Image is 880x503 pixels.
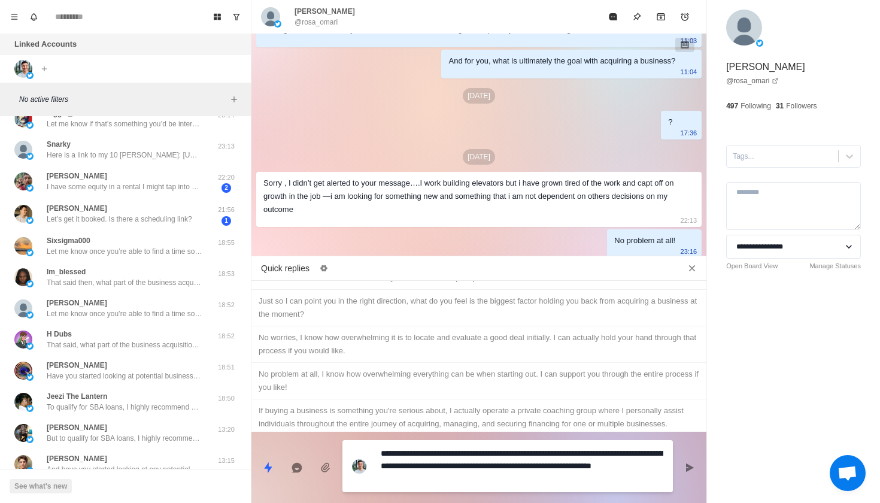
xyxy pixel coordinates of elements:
p: Snarky [47,139,71,150]
div: No problem at all, I know how overwhelming everything can be when starting out. I can support you... [259,368,699,394]
img: picture [26,436,34,443]
p: [PERSON_NAME] [726,60,805,74]
p: That said, what part of the business acquisitions process do you feel you’ll need the most guidan... [47,340,202,350]
p: @rosa_omari [295,17,338,28]
p: Followers [786,101,817,111]
a: @rosa_omari [726,75,779,86]
p: [PERSON_NAME] [47,203,107,214]
p: Let’s get it booked. Is there a scheduling link? [47,214,192,225]
p: Here is a link to my 10 [PERSON_NAME]: [URL][DOMAIN_NAME] [47,150,202,160]
img: picture [26,249,34,256]
div: Just so I can point you in the right direction, what do you feel is the biggest factor holding yo... [259,295,699,321]
button: Show unread conversations [227,7,246,26]
p: [PERSON_NAME] [47,360,107,371]
img: picture [14,205,32,223]
div: Sorry , I didn’t get alerted to your message….I work building elevators but i have grown tired of... [263,177,675,216]
p: Let me know once you’re able to find a time so I can confirm that on my end + shoot over the pre-... [47,308,202,319]
img: picture [14,141,32,159]
p: Let me know if that’s something you’d be interested in and I can set you up on a call with my con... [47,119,202,129]
p: [PERSON_NAME] [47,171,107,181]
p: I have some equity in a rental I might tap into as rates lower [47,181,202,192]
p: 18:52 [211,331,241,341]
p: 18:50 [211,393,241,404]
p: 18:51 [211,362,241,372]
div: ? [668,116,672,129]
p: No active filters [19,94,227,105]
p: But to qualify for SBA loans, I highly recommend having a minimum of $25,000 liquid allocated for... [47,433,202,444]
p: Quick replies [261,262,309,275]
img: picture [26,405,34,412]
div: No worries, I know how overwhelming it is to locate and evaluate a good deal initially. I can act... [259,331,699,357]
p: [PERSON_NAME] [47,298,107,308]
img: picture [26,122,34,129]
img: picture [14,362,32,380]
img: picture [14,424,32,442]
button: Send message [678,456,702,480]
p: [PERSON_NAME] [295,6,355,17]
p: H Dubs [47,329,72,340]
span: 2 [221,183,231,193]
img: picture [14,455,32,473]
div: No problem at all! [614,234,675,247]
img: picture [352,459,366,474]
span: 1 [221,216,231,226]
button: Menu [5,7,24,26]
p: 22:13 [681,214,697,227]
div: If buying a business is something you're serious about, I actually operate a private coaching gro... [259,404,699,431]
button: Board View [208,7,227,26]
img: picture [274,20,281,28]
p: Im_blessed [47,266,86,277]
p: And have you started looking at any potential businesses to acquire yet? [47,464,202,475]
button: Close quick replies [682,259,702,278]
img: picture [14,299,32,317]
button: Pin [625,5,649,29]
p: Let me know once you’re able to find a time so I can confirm that on my end + shoot over the pre-... [47,246,202,257]
p: 21:56 [211,205,241,215]
button: Mark as read [601,5,625,29]
img: picture [14,237,32,255]
button: Add account [37,62,51,76]
img: picture [14,110,32,128]
button: Reply with AI [285,456,309,480]
img: picture [26,343,34,350]
button: See what's new [10,479,72,493]
p: To qualify for SBA loans, I highly recommend having a minimum of $25,000 liquid allocated for the... [47,402,202,413]
button: Quick replies [256,456,280,480]
p: 17:36 [681,126,697,140]
p: Sixsigma000 [47,235,90,246]
button: Add media [314,456,338,480]
p: 11:03 [681,34,697,47]
a: Open Board View [726,261,778,271]
img: picture [26,72,34,79]
p: 497 [726,101,738,111]
p: 18:53 [211,269,241,279]
p: 18:55 [211,238,241,248]
img: picture [14,172,32,190]
img: picture [261,7,280,26]
p: Linked Accounts [14,38,77,50]
p: 23:13 [211,141,241,151]
button: Archive [649,5,673,29]
p: Have you started looking at potential businesses to acquire yet? [47,371,202,381]
p: 18:52 [211,300,241,310]
div: Open chat [830,455,866,491]
img: picture [726,10,762,46]
img: picture [756,40,763,47]
img: picture [14,331,32,349]
button: Add reminder [673,5,697,29]
p: 13:15 [211,456,241,466]
p: [PERSON_NAME] [47,422,107,433]
p: 22:20 [211,172,241,183]
p: Following [741,101,771,111]
img: picture [26,374,34,381]
p: That said then, what part of the business acquisitions process do you feel you’ll need the most g... [47,277,202,288]
img: picture [26,153,34,160]
p: 11:04 [681,65,697,78]
img: picture [14,268,32,286]
a: Manage Statuses [809,261,861,271]
img: picture [14,393,32,411]
img: picture [26,311,34,319]
button: Add filters [227,92,241,107]
p: 23:16 [681,245,697,258]
img: picture [26,467,34,474]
